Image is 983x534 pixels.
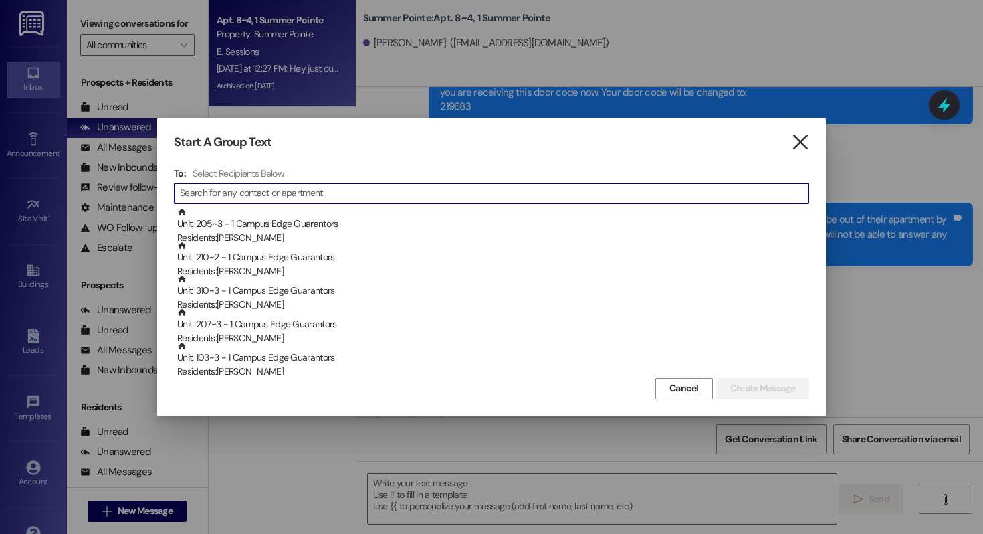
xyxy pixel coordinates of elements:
button: Cancel [655,378,713,399]
h3: Start A Group Text [174,135,271,150]
div: Unit: 310~3 - 1 Campus Edge GuarantorsResidents:[PERSON_NAME] [174,274,809,308]
div: Unit: 310~3 - 1 Campus Edge Guarantors [177,274,809,313]
div: Unit: 205~3 - 1 Campus Edge Guarantors [177,207,809,246]
div: Unit: 210~2 - 1 Campus Edge Guarantors [177,241,809,279]
input: Search for any contact or apartment [180,184,808,203]
span: Cancel [669,381,699,395]
button: Create Message [716,378,809,399]
div: Residents: [PERSON_NAME] [177,264,809,278]
h4: Select Recipients Below [193,167,284,179]
div: Unit: 205~3 - 1 Campus Edge GuarantorsResidents:[PERSON_NAME] [174,207,809,241]
div: Unit: 103~3 - 1 Campus Edge GuarantorsResidents:[PERSON_NAME] [174,341,809,375]
h3: To: [174,167,186,179]
div: Unit: 207~3 - 1 Campus Edge Guarantors [177,308,809,346]
div: Unit: 103~3 - 1 Campus Edge Guarantors [177,341,809,379]
div: Residents: [PERSON_NAME] [177,331,809,345]
div: Unit: 210~2 - 1 Campus Edge GuarantorsResidents:[PERSON_NAME] [174,241,809,274]
div: Residents: [PERSON_NAME] [177,298,809,312]
div: Residents: [PERSON_NAME] [177,365,809,379]
span: Create Message [730,381,795,395]
div: Residents: [PERSON_NAME] [177,231,809,245]
div: Unit: 207~3 - 1 Campus Edge GuarantorsResidents:[PERSON_NAME] [174,308,809,341]
i:  [791,135,809,149]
